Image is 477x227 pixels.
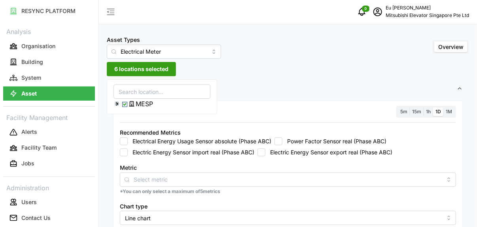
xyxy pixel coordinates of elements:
[265,148,392,156] label: Electric Energy Sensor export real (Phase ABC)
[21,58,43,66] p: Building
[435,109,441,114] span: 1D
[21,42,55,50] p: Organisation
[134,175,442,184] input: Select metric
[120,163,137,172] label: Metric
[3,211,95,225] button: Contact Us
[365,6,367,11] span: 0
[128,137,271,145] label: Electrical Energy Usage Sensor absolute (Phase ABC)
[386,4,469,12] p: Eu [PERSON_NAME]
[107,62,176,76] button: 6 locations selected
[3,38,95,54] a: Organisation
[3,140,95,156] a: Facility Team
[3,86,95,101] a: Asset
[3,3,95,19] a: RESYNC PLATFORM
[21,159,34,167] p: Jobs
[114,62,168,76] span: 6 locations selected
[113,79,457,99] span: Settings
[21,128,37,136] p: Alerts
[21,90,37,98] p: Asset
[354,4,370,20] button: notifications
[21,7,76,15] p: RESYNC PLATFORM
[114,84,210,99] input: Search location...
[107,79,217,114] div: 6 locations selected
[136,99,153,109] span: MESP
[120,202,148,211] label: Chart type
[412,109,421,114] span: 15m
[3,55,95,69] button: Building
[107,79,469,99] button: Settings
[120,128,181,137] div: Recommended Metrics
[120,188,456,195] p: *You can only select a maximum of 5 metrics
[3,39,95,53] button: Organisation
[3,25,95,37] p: Analysis
[3,156,95,172] a: Jobs
[370,4,386,20] button: schedule
[386,12,469,19] p: Mitsubishi Elevator Singapore Pte Ltd
[3,182,95,193] p: Administration
[446,109,452,114] span: 1M
[3,195,95,209] button: Users
[3,86,95,101] button: Asset
[3,111,95,123] p: Facility Management
[426,109,431,114] span: 1h
[282,137,386,145] label: Power Factor Sensor real (Phase ABC)
[3,54,95,70] a: Building
[3,141,95,155] button: Facility Team
[21,198,37,206] p: Users
[129,99,153,109] span: MESP
[3,4,95,18] button: RESYNC PLATFORM
[21,144,57,152] p: Facility Team
[107,36,140,44] label: Asset Types
[120,211,456,225] input: Select chart type
[3,210,95,226] a: Contact Us
[3,71,95,85] button: System
[21,214,51,222] p: Contact Us
[3,125,95,139] button: Alerts
[122,102,127,107] span: Select MESP
[3,157,95,171] button: Jobs
[438,43,464,50] span: Overview
[128,148,254,156] label: Electric Energy Sensor import real (Phase ABC)
[400,109,407,114] span: 5m
[3,70,95,86] a: System
[21,74,41,82] p: System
